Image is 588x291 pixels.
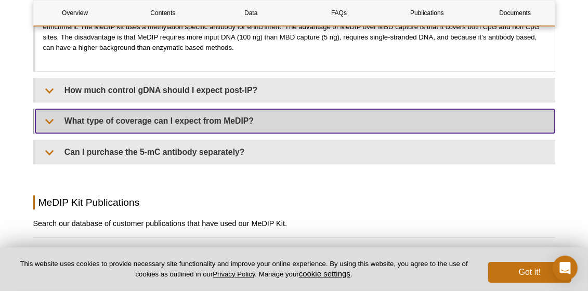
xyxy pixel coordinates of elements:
button: cookie settings [299,269,350,278]
a: Privacy Policy [213,270,255,278]
a: Publications [386,1,468,25]
p: It depends. The MethylCollector MBD Capture Kit uses a His-tagged recombinant MBD2b protein which... [43,11,547,53]
h2: MeDIP Kit Publications [33,195,555,209]
summary: How much control gDNA should I expect post-IP? [35,78,555,102]
h3: Search our database of customer publications that have used our MeDIP Kit. [33,217,555,230]
div: Open Intercom Messenger [553,256,578,281]
summary: Can I purchase the 5-mC antibody separately? [35,140,555,164]
a: Contents [122,1,204,25]
button: Got it! [488,262,571,283]
a: Data [210,1,292,25]
a: Overview [34,1,116,25]
a: Documents [474,1,556,25]
a: FAQs [297,1,380,25]
p: This website uses cookies to provide necessary site functionality and improve your online experie... [17,259,471,279]
summary: What type of coverage can I expect from MeDIP? [35,109,555,133]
